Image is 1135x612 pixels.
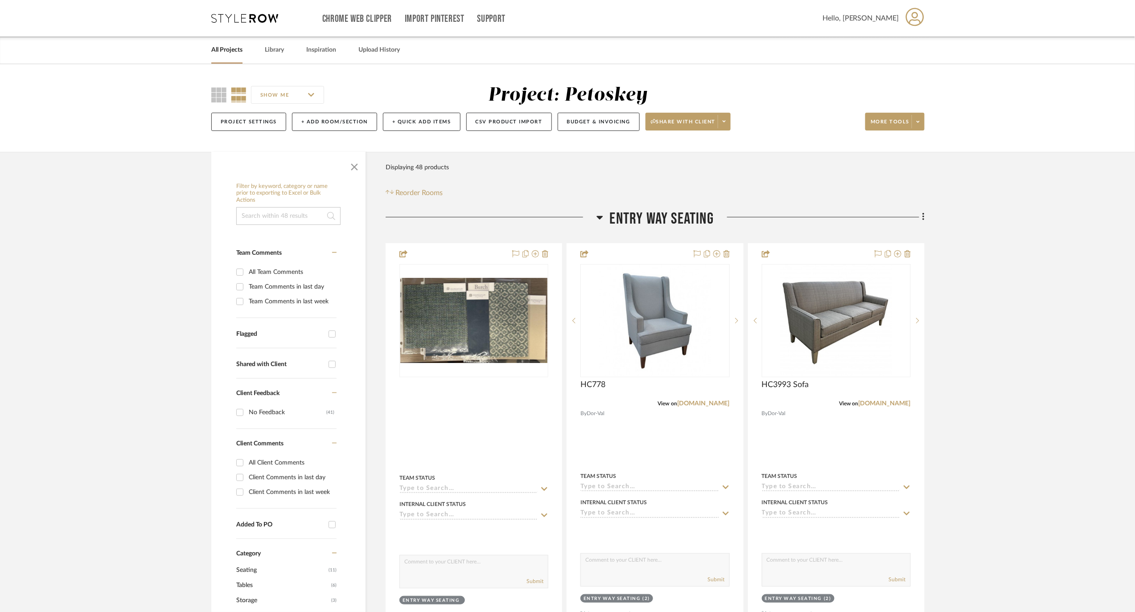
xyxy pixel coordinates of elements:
[889,575,906,583] button: Submit
[236,183,341,204] h6: Filter by keyword, category or name prior to exporting to Excel or Bulk Actions
[580,510,719,518] input: Type to Search…
[824,596,831,602] div: (2)
[587,409,605,418] span: Dor-Val
[646,113,731,131] button: Share with client
[658,401,678,406] span: View on
[249,485,334,499] div: Client Comments in last week
[236,390,280,396] span: Client Feedback
[762,409,768,418] span: By
[358,44,400,56] a: Upload History
[399,474,435,482] div: Team Status
[322,15,392,23] a: Chrome Web Clipper
[822,13,899,24] span: Hello, [PERSON_NAME]
[526,577,543,585] button: Submit
[211,44,243,56] a: All Projects
[584,596,641,602] div: Entry Way Seating
[762,483,900,492] input: Type to Search…
[708,575,725,583] button: Submit
[580,498,647,506] div: Internal Client Status
[396,188,443,198] span: Reorder Rooms
[249,294,334,309] div: Team Comments in last week
[345,156,363,174] button: Close
[236,250,282,256] span: Team Comments
[643,596,650,602] div: (2)
[678,400,730,407] a: [DOMAIN_NAME]
[386,159,449,176] div: Displaying 48 products
[265,44,284,56] a: Library
[326,405,334,420] div: (41)
[236,521,324,529] div: Added To PO
[580,472,616,480] div: Team Status
[768,409,786,418] span: Dor-Val
[249,265,334,279] div: All Team Comments
[399,485,538,494] input: Type to Search…
[236,441,284,447] span: Client Comments
[292,113,377,131] button: + Add Room/Section
[865,113,925,131] button: More tools
[781,265,892,376] img: HC3993 Sofa
[839,401,859,406] span: View on
[386,188,443,198] button: Reorder Rooms
[466,113,552,131] button: CSV Product Import
[405,15,465,23] a: Import Pinterest
[558,113,640,131] button: Budget & Invoicing
[249,456,334,470] div: All Client Comments
[599,265,711,376] img: HC778
[249,280,334,294] div: Team Comments in last day
[211,113,286,131] button: Project Settings
[403,597,460,604] div: Entry Way Seating
[249,405,326,420] div: No Feedback
[488,86,647,105] div: Project: Petoskey
[236,550,261,558] span: Category
[400,265,548,377] div: 0
[399,511,538,520] input: Type to Search…
[651,118,716,132] span: Share with client
[580,483,719,492] input: Type to Search…
[859,400,911,407] a: [DOMAIN_NAME]
[580,409,587,418] span: By
[762,472,798,480] div: Team Status
[765,596,822,602] div: Entry Way Seating
[249,470,334,485] div: Client Comments in last day
[236,578,329,593] span: Tables
[477,15,506,23] a: Support
[762,498,828,506] div: Internal Client Status
[236,563,326,578] span: Seating
[331,593,337,608] span: (3)
[400,278,547,363] img: null
[871,118,909,132] span: More tools
[383,113,461,131] button: + Quick Add Items
[236,593,329,608] span: Storage
[762,510,900,518] input: Type to Search…
[331,578,337,592] span: (6)
[236,361,324,368] div: Shared with Client
[236,207,341,225] input: Search within 48 results
[306,44,336,56] a: Inspiration
[762,380,809,390] span: HC3993 Sofa
[610,209,714,228] span: Entry Way Seating
[580,380,605,390] span: HC778
[399,500,466,508] div: Internal Client Status
[329,563,337,577] span: (11)
[236,330,324,338] div: Flagged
